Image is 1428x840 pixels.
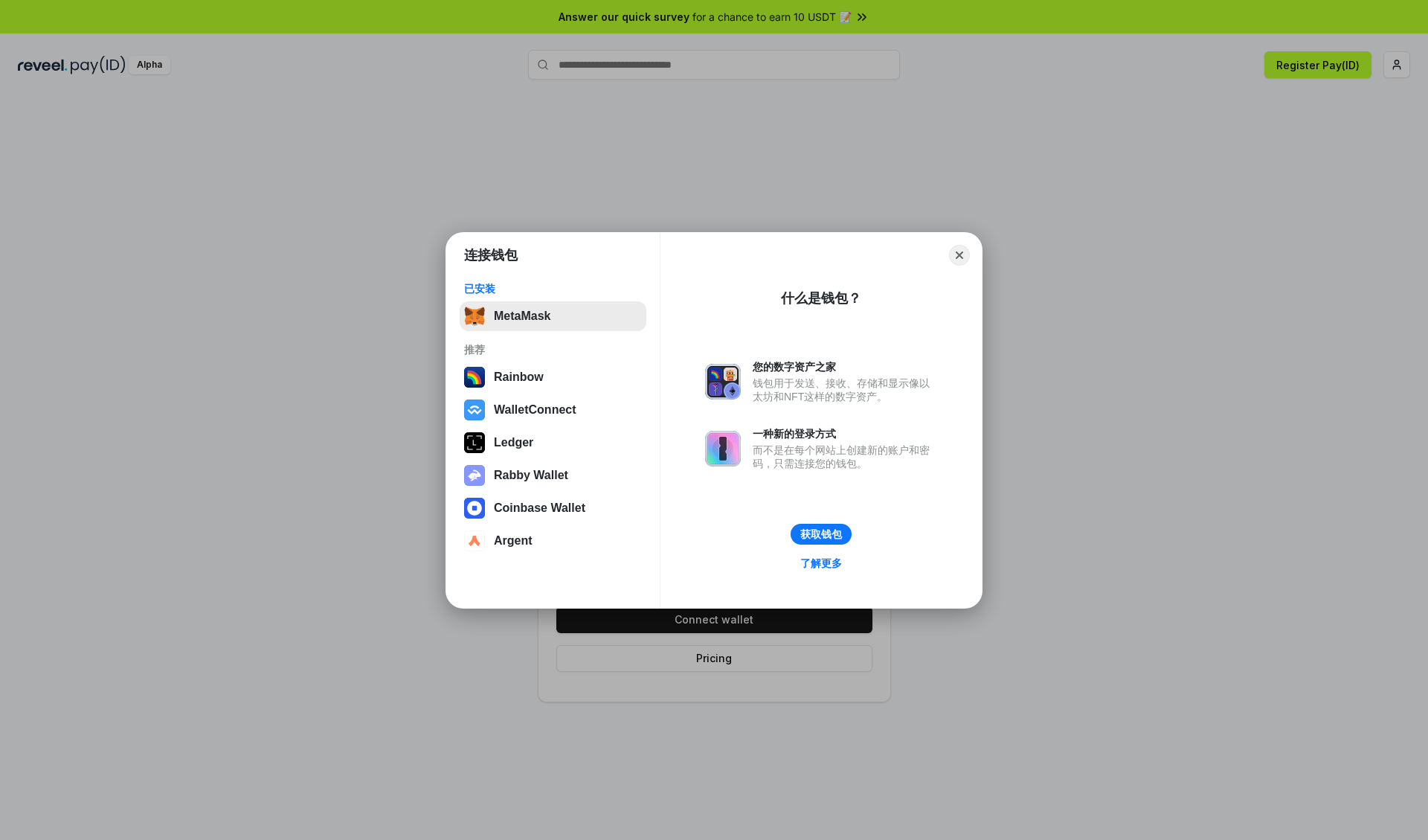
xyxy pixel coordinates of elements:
[464,465,485,486] img: svg+xml,%3Csvg%20xmlns%3D%22http%3A%2F%2Fwww.w3.org%2F2000%2Fsvg%22%20fill%3D%22none%22%20viewBox...
[464,400,485,420] img: svg+xml,%3Csvg%20width%3D%2228%22%20height%3D%2228%22%20viewBox%3D%220%200%2028%2028%22%20fill%3D...
[753,360,937,373] div: 您的数字资产之家
[800,528,842,541] div: 获取钱包
[460,526,646,556] button: Argent
[464,306,485,327] img: svg+xml,%3Csvg%20fill%3D%22none%22%20height%3D%2233%22%20viewBox%3D%220%200%2035%2033%22%20width%...
[460,461,646,490] button: Rabby Wallet
[494,436,533,449] div: Ledger
[791,554,851,573] a: 了解更多
[949,245,970,266] button: Close
[494,534,533,548] div: Argent
[705,364,741,400] img: svg+xml,%3Csvg%20xmlns%3D%22http%3A%2F%2Fwww.w3.org%2F2000%2Fsvg%22%20fill%3D%22none%22%20viewBox...
[464,282,642,295] div: 已安装
[460,362,646,392] button: Rainbow
[460,395,646,425] button: WalletConnect
[791,524,852,545] button: 获取钱包
[464,498,485,519] img: svg+xml,%3Csvg%20width%3D%2228%22%20height%3D%2228%22%20viewBox%3D%220%200%2028%2028%22%20fill%3D...
[464,530,485,551] img: svg+xml,%3Csvg%20width%3D%2228%22%20height%3D%2228%22%20viewBox%3D%220%200%2028%2028%22%20fill%3D...
[464,367,485,388] img: svg+xml,%3Csvg%20width%3D%22120%22%20height%3D%22120%22%20viewBox%3D%220%200%20120%20120%22%20fil...
[753,427,937,440] div: 一种新的登录方式
[464,432,485,453] img: svg+xml,%3Csvg%20xmlns%3D%22http%3A%2F%2Fwww.w3.org%2F2000%2Fsvg%22%20width%3D%2228%22%20height%3...
[460,493,646,523] button: Coinbase Wallet
[464,246,518,264] h1: 连接钱包
[460,428,646,458] button: Ledger
[494,371,544,384] div: Rainbow
[781,289,861,307] div: 什么是钱包？
[494,403,576,417] div: WalletConnect
[800,557,842,570] div: 了解更多
[494,310,550,323] div: MetaMask
[705,431,741,467] img: svg+xml,%3Csvg%20xmlns%3D%22http%3A%2F%2Fwww.w3.org%2F2000%2Fsvg%22%20fill%3D%22none%22%20viewBox...
[464,343,642,356] div: 推荐
[460,301,646,331] button: MetaMask
[753,443,937,470] div: 而不是在每个网站上创建新的账户和密码，只需连接您的钱包。
[494,501,585,515] div: Coinbase Wallet
[494,469,568,482] div: Rabby Wallet
[753,376,937,403] div: 钱包用于发送、接收、存储和显示像以太坊和NFT这样的数字资产。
